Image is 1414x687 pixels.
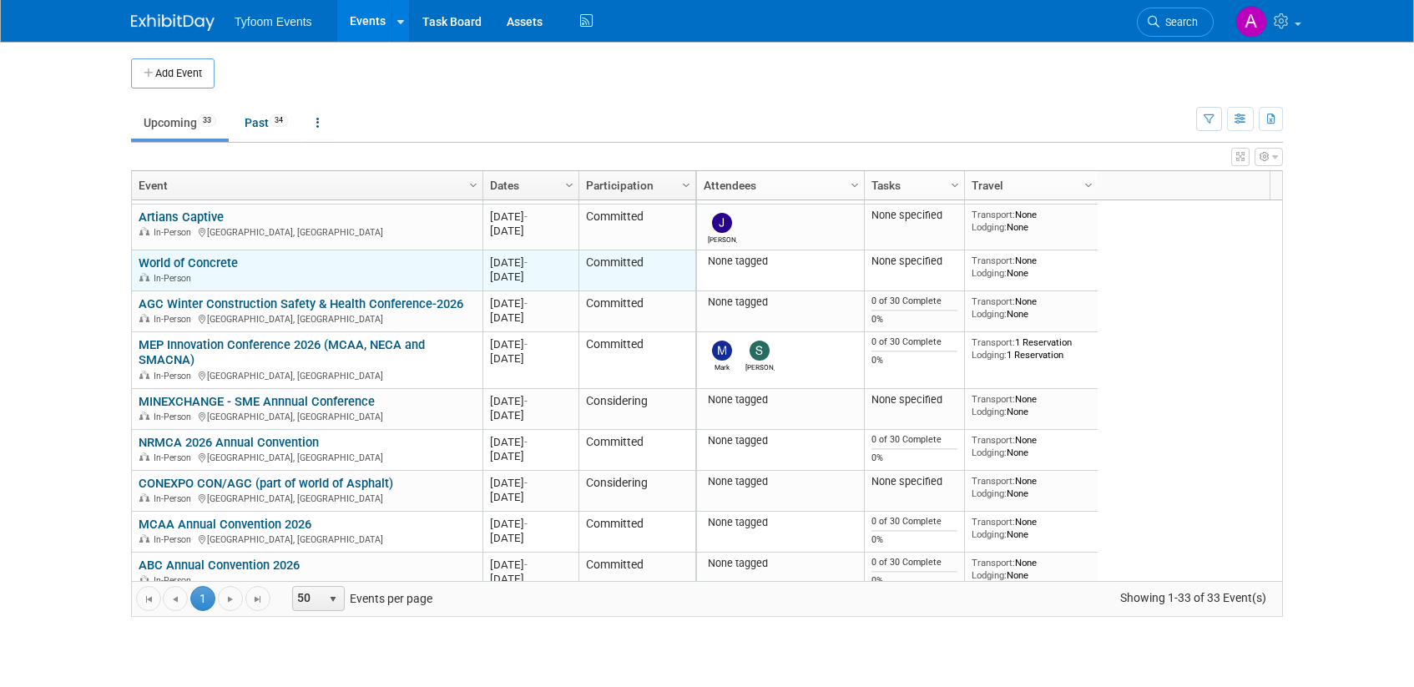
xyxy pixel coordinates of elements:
[972,209,1092,233] div: None None
[524,210,528,223] span: -
[972,296,1015,307] span: Transport:
[139,532,475,546] div: [GEOGRAPHIC_DATA], [GEOGRAPHIC_DATA]
[139,476,393,491] a: CONEXPO CON/AGC (part of world of Asphalt)
[679,179,693,192] span: Column Settings
[163,586,188,611] a: Go to the previous page
[139,273,149,281] img: In-Person Event
[524,436,528,448] span: -
[154,534,196,545] span: In-Person
[745,361,775,371] div: Steve Davis
[524,558,528,571] span: -
[972,528,1007,540] span: Lodging:
[578,250,695,291] td: Committed
[154,493,196,504] span: In-Person
[139,534,149,543] img: In-Person Event
[1159,16,1198,28] span: Search
[578,332,695,389] td: Committed
[871,575,958,587] div: 0%
[948,179,962,192] span: Column Settings
[972,308,1007,320] span: Lodging:
[139,412,149,420] img: In-Person Event
[871,355,958,366] div: 0%
[704,516,858,529] div: None tagged
[490,476,571,490] div: [DATE]
[232,107,300,139] a: Past34
[972,221,1007,233] span: Lodging:
[972,487,1007,499] span: Lodging:
[708,233,737,244] div: Jason Cuskelly
[139,255,238,270] a: World of Concrete
[972,557,1015,568] span: Transport:
[578,430,695,471] td: Committed
[678,171,696,196] a: Column Settings
[490,296,571,311] div: [DATE]
[235,15,312,28] span: Tyfoom Events
[972,516,1092,540] div: None None
[704,393,858,407] div: None tagged
[490,408,571,422] div: [DATE]
[972,255,1092,279] div: None None
[712,213,732,233] img: Jason Cuskelly
[972,434,1092,458] div: None None
[139,296,463,311] a: AGC Winter Construction Safety & Health Conference-2026
[871,475,958,488] div: None specified
[139,371,149,379] img: In-Person Event
[467,179,480,192] span: Column Settings
[1105,586,1282,609] span: Showing 1-33 of 33 Event(s)
[490,224,571,238] div: [DATE]
[561,171,579,196] a: Column Settings
[972,406,1007,417] span: Lodging:
[524,518,528,530] span: -
[154,314,196,325] span: In-Person
[1137,8,1214,37] a: Search
[218,586,243,611] a: Go to the next page
[136,586,161,611] a: Go to the first page
[972,434,1015,446] span: Transport:
[972,336,1092,361] div: 1 Reservation 1 Reservation
[972,393,1015,405] span: Transport:
[139,394,375,409] a: MINEXCHANGE - SME Annnual Conference
[490,490,571,504] div: [DATE]
[1235,6,1267,38] img: Angie Nichols
[139,368,475,382] div: [GEOGRAPHIC_DATA], [GEOGRAPHIC_DATA]
[490,517,571,531] div: [DATE]
[139,491,475,505] div: [GEOGRAPHIC_DATA], [GEOGRAPHIC_DATA]
[848,179,861,192] span: Column Settings
[154,371,196,381] span: In-Person
[490,337,571,351] div: [DATE]
[524,256,528,269] span: -
[704,255,858,268] div: None tagged
[972,336,1015,348] span: Transport:
[704,557,858,570] div: None tagged
[139,337,425,368] a: MEP Innovation Conference 2026 (MCAA, NECA and SMACNA)
[972,349,1007,361] span: Lodging:
[270,114,288,127] span: 34
[871,452,958,464] div: 0%
[871,209,958,222] div: None specified
[139,517,311,532] a: MCAA Annual Convention 2026
[139,314,149,322] img: In-Person Event
[586,171,684,200] a: Participation
[704,171,853,200] a: Attendees
[871,171,953,200] a: Tasks
[326,593,340,606] span: select
[154,227,196,238] span: In-Person
[139,435,319,450] a: NRMCA 2026 Annual Convention
[972,447,1007,458] span: Lodging:
[169,593,182,606] span: Go to the previous page
[490,171,568,200] a: Dates
[947,171,965,196] a: Column Settings
[750,341,770,361] img: Steve Davis
[524,477,528,489] span: -
[578,553,695,594] td: Committed
[1080,171,1098,196] a: Column Settings
[490,255,571,270] div: [DATE]
[578,512,695,553] td: Committed
[972,267,1007,279] span: Lodging:
[245,586,270,611] a: Go to the last page
[198,114,216,127] span: 33
[871,314,958,326] div: 0%
[871,255,958,268] div: None specified
[224,593,237,606] span: Go to the next page
[972,475,1092,499] div: None None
